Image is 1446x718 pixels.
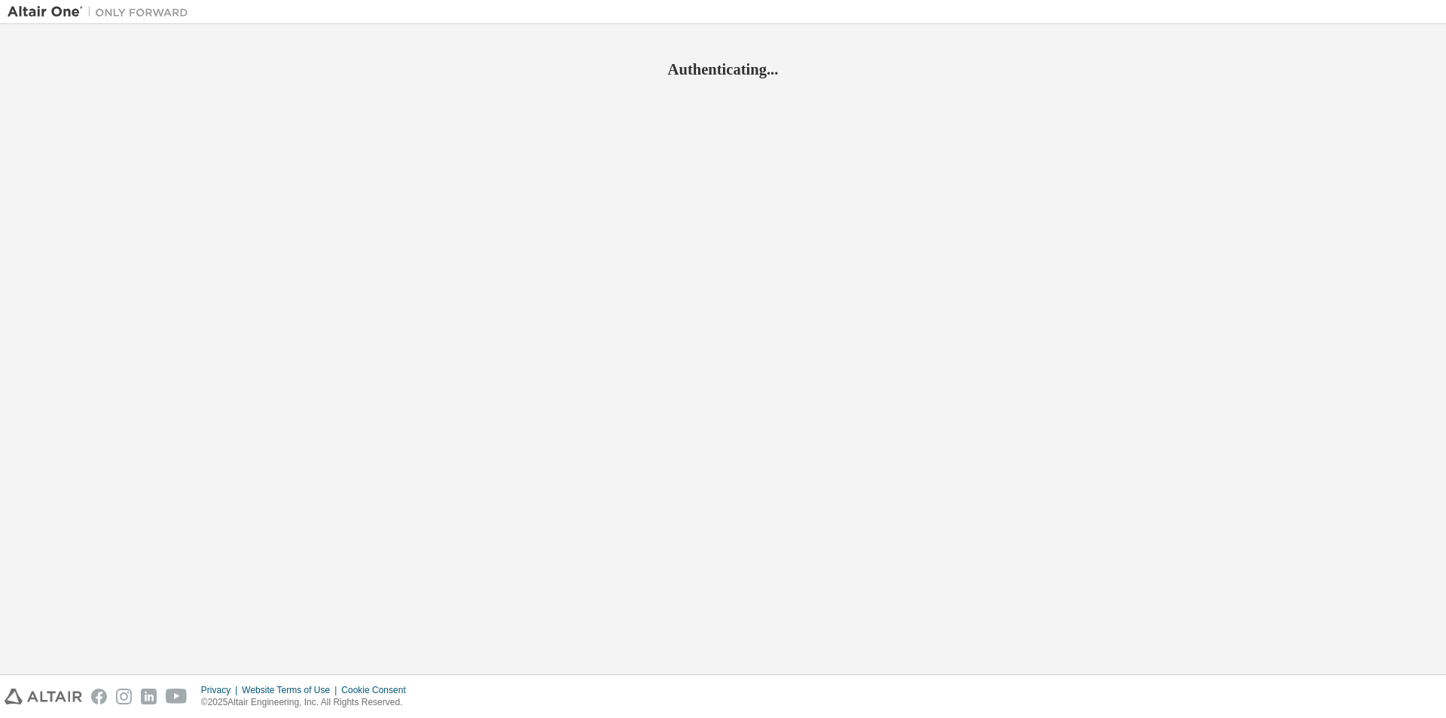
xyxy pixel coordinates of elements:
[116,689,132,704] img: instagram.svg
[141,689,157,704] img: linkedin.svg
[8,5,196,20] img: Altair One
[91,689,107,704] img: facebook.svg
[341,684,414,696] div: Cookie Consent
[201,696,415,709] p: © 2025 Altair Engineering, Inc. All Rights Reserved.
[201,684,242,696] div: Privacy
[5,689,82,704] img: altair_logo.svg
[166,689,188,704] img: youtube.svg
[242,684,341,696] div: Website Terms of Use
[8,60,1438,79] h2: Authenticating...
